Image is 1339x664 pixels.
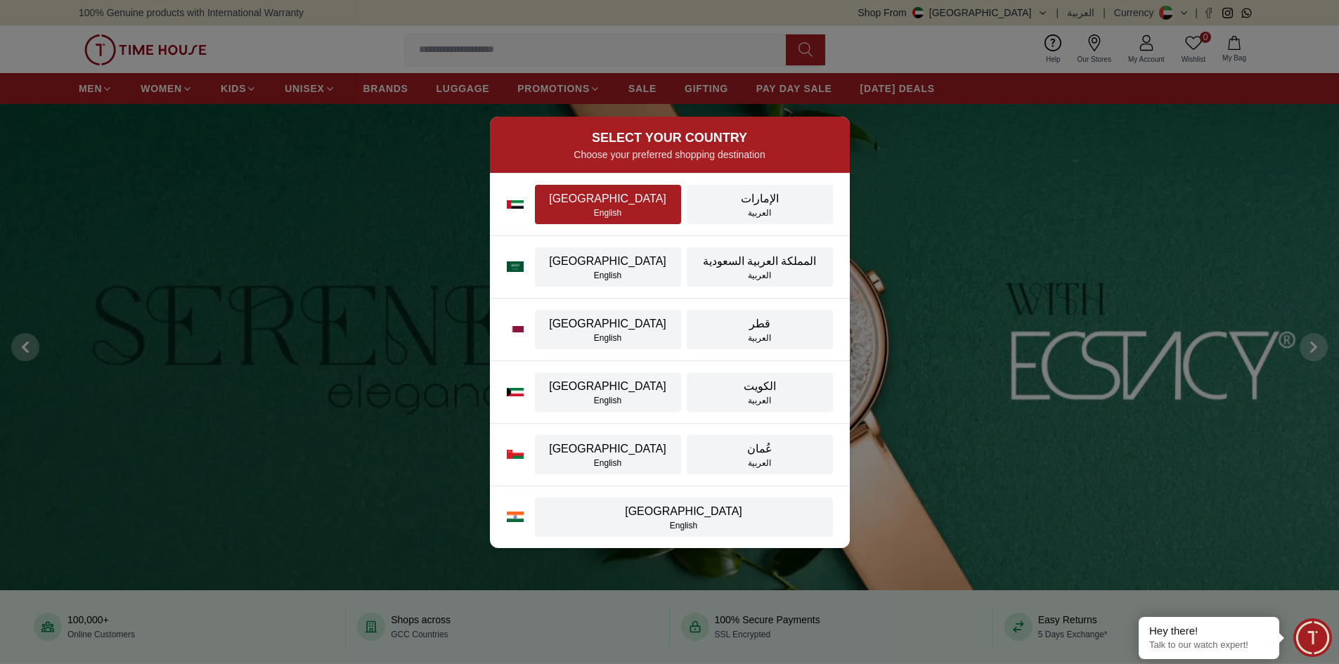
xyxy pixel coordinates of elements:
[687,185,833,224] button: الإماراتالعربية
[695,395,824,406] div: العربية
[695,457,824,469] div: العربية
[543,520,824,531] div: English
[543,457,673,469] div: English
[695,315,824,332] div: قطر
[543,315,673,332] div: [GEOGRAPHIC_DATA]
[507,450,524,459] img: Oman flag
[507,388,524,396] img: Kuwait flag
[543,190,673,207] div: [GEOGRAPHIC_DATA]
[543,270,673,281] div: English
[507,200,524,209] img: UAE flag
[687,435,833,474] button: عُمانالعربية
[507,512,524,523] img: India flag
[1149,624,1269,638] div: Hey there!
[543,441,673,457] div: [GEOGRAPHIC_DATA]
[535,185,681,224] button: [GEOGRAPHIC_DATA]English
[695,378,824,395] div: الكويت
[507,326,524,333] img: Qatar flag
[507,261,524,273] img: Saudi Arabia flag
[695,441,824,457] div: عُمان
[535,497,833,537] button: [GEOGRAPHIC_DATA]English
[507,128,833,148] h2: SELECT YOUR COUNTRY
[535,310,681,349] button: [GEOGRAPHIC_DATA]English
[543,253,673,270] div: [GEOGRAPHIC_DATA]
[695,207,824,219] div: العربية
[687,310,833,349] button: قطرالعربية
[543,503,824,520] div: [GEOGRAPHIC_DATA]
[687,247,833,287] button: المملكة العربية السعوديةالعربية
[695,190,824,207] div: الإمارات
[1149,639,1269,651] p: Talk to our watch expert!
[507,148,833,162] p: Choose your preferred shopping destination
[543,378,673,395] div: [GEOGRAPHIC_DATA]
[535,372,681,412] button: [GEOGRAPHIC_DATA]English
[543,207,673,219] div: English
[695,253,824,270] div: المملكة العربية السعودية
[543,395,673,406] div: English
[695,332,824,344] div: العربية
[543,332,673,344] div: English
[695,270,824,281] div: العربية
[687,372,833,412] button: الكويتالعربية
[535,247,681,287] button: [GEOGRAPHIC_DATA]English
[1293,618,1332,657] div: Chat Widget
[535,435,681,474] button: [GEOGRAPHIC_DATA]English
